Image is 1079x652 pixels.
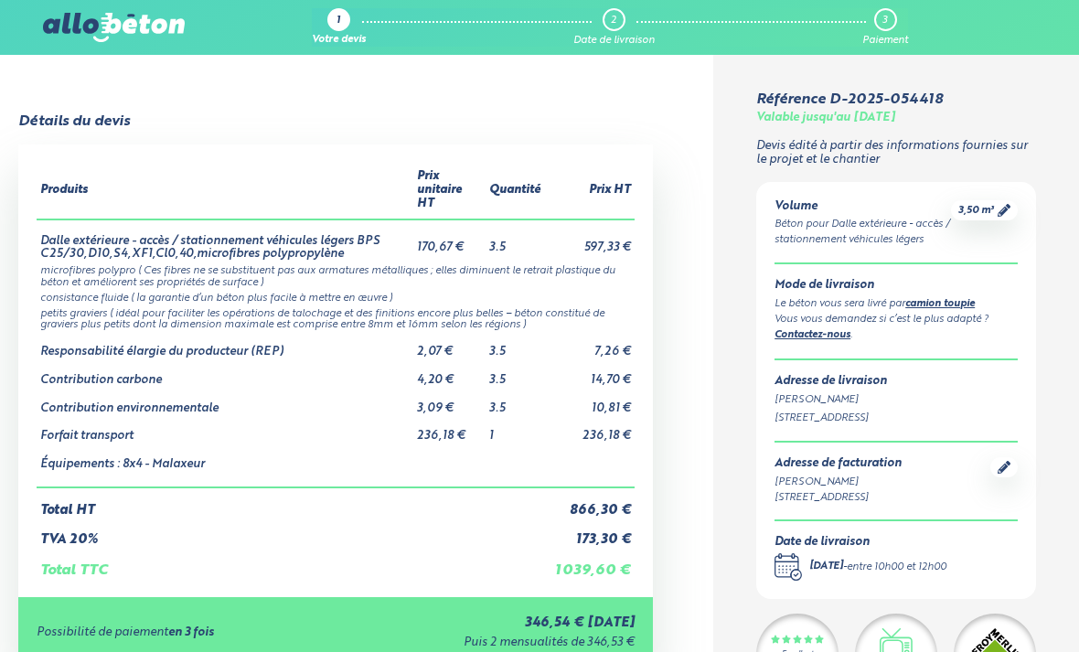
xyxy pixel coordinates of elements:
[775,330,850,340] a: Contactez-nous
[775,296,1018,313] div: Le béton vous sera livré par
[756,112,895,125] div: Valable jusqu'au [DATE]
[775,217,951,248] div: Béton pour Dalle extérieure - accès / stationnement véhicules légers
[547,388,635,416] td: 10,81 €
[775,457,902,471] div: Adresse de facturation
[775,536,946,550] div: Date de livraison
[775,375,1018,389] div: Adresse de livraison
[905,299,975,309] a: camion toupie
[547,487,635,518] td: 866,30 €
[882,15,887,27] div: 3
[37,518,547,548] td: TVA 20%
[337,16,340,27] div: 1
[862,8,908,47] a: 3 Paiement
[37,219,413,262] td: Dalle extérieure - accès / stationnement véhicules légers BPS C25/30,D10,S4,XF1,Cl0,40,microfibre...
[547,331,635,359] td: 7,26 €
[547,415,635,444] td: 236,18 €
[756,140,1036,166] p: Devis édité à partir des informations fournies sur le projet et le chantier
[413,331,486,359] td: 2,07 €
[37,388,413,416] td: Contribution environnementale
[413,388,486,416] td: 3,09 €
[775,392,1018,408] div: [PERSON_NAME]
[573,35,655,47] div: Date de livraison
[547,359,635,388] td: 14,70 €
[486,219,547,262] td: 3.5
[775,312,1018,344] div: Vous vous demandez si c’est le plus adapté ? .
[862,35,908,47] div: Paiement
[413,415,486,444] td: 236,18 €
[809,560,843,575] div: [DATE]
[312,35,366,47] div: Votre devis
[547,518,635,548] td: 173,30 €
[37,289,635,305] td: consistance fluide ( la garantie d’un béton plus facile à mettre en œuvre )
[43,13,184,42] img: allobéton
[573,8,655,47] a: 2 Date de livraison
[486,163,547,219] th: Quantité
[486,388,547,416] td: 3.5
[37,305,635,332] td: petits graviers ( idéal pour faciliter les opérations de talochage et des finitions encore plus b...
[413,219,486,262] td: 170,67 €
[486,415,547,444] td: 1
[547,548,635,579] td: 1 039,60 €
[756,91,943,108] div: Référence D-2025-054418
[312,8,366,47] a: 1 Votre devis
[37,626,341,640] div: Possibilité de paiement
[413,359,486,388] td: 4,20 €
[775,279,1018,293] div: Mode de livraison
[37,163,413,219] th: Produits
[341,636,635,650] div: Puis 2 mensualités de 346,53 €
[775,490,902,506] div: [STREET_ADDRESS]
[37,415,413,444] td: Forfait transport
[916,581,1059,632] iframe: Help widget launcher
[775,411,1018,426] div: [STREET_ADDRESS]
[809,560,946,575] div: -
[547,163,635,219] th: Prix HT
[18,113,130,130] div: Détails du devis
[37,262,635,289] td: microfibres polypro ( Ces fibres ne se substituent pas aux armatures métalliques ; elles diminuen...
[486,331,547,359] td: 3.5
[37,359,413,388] td: Contribution carbone
[775,475,902,490] div: [PERSON_NAME]
[341,615,635,631] div: 346,54 € [DATE]
[37,444,413,487] td: Équipements : 8x4 - Malaxeur
[37,331,413,359] td: Responsabilité élargie du producteur (REP)
[37,548,547,579] td: Total TTC
[547,219,635,262] td: 597,33 €
[775,200,951,214] div: Volume
[413,163,486,219] th: Prix unitaire HT
[847,560,946,575] div: entre 10h00 et 12h00
[611,15,616,27] div: 2
[37,487,547,518] td: Total HT
[486,359,547,388] td: 3.5
[168,626,214,638] strong: en 3 fois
